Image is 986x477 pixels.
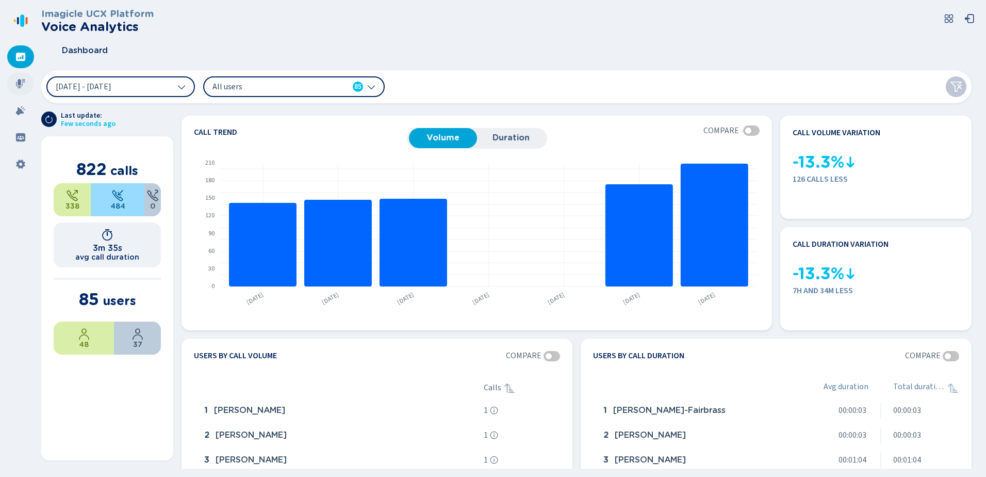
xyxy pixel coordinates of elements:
[144,183,161,216] div: 0%
[490,456,498,464] svg: info-circle
[15,105,26,116] svg: alarm-filled
[208,229,215,238] text: 90
[245,290,265,307] text: [DATE]
[793,153,844,172] span: -13.3%
[839,455,866,465] span: 00:01:04
[490,431,498,439] svg: info-circle
[204,406,208,415] span: 1
[54,322,114,355] div: 56.47%
[78,328,90,340] svg: user-profile
[414,133,472,142] span: Volume
[793,286,959,295] span: 7h and 34m less
[964,13,975,24] svg: box-arrow-left
[56,83,111,91] span: [DATE] - [DATE]
[354,82,361,92] span: 85
[396,290,416,307] text: [DATE]
[484,406,488,415] span: 1
[7,153,34,176] div: Settings
[65,202,79,210] span: 338
[793,128,880,137] h4: Call volume variation
[133,340,142,348] span: 37
[367,83,375,91] svg: chevron-down
[61,112,116,120] span: Last update:
[111,189,124,202] svg: telephone-inbound
[621,290,642,307] text: [DATE]
[66,189,78,202] svg: telephone-outbound
[205,194,215,202] text: 150
[477,128,545,148] button: Duration
[503,382,516,394] svg: sortAscending
[893,406,921,415] span: 00:00:03
[200,425,480,446] div: Ebony Vandecasteele
[114,322,161,355] div: 43.53%
[150,202,155,210] span: 0
[503,382,516,394] div: Sorted ascending, click to sort descending
[793,174,959,184] span: 126 calls less
[45,115,53,123] svg: arrow-clockwise
[484,383,501,392] span: Calls
[7,99,34,122] div: Alarms
[839,431,866,440] span: 00:00:03
[484,382,560,394] div: Calls
[824,382,868,394] span: Avg duration
[200,401,480,421] div: Alexander Stones
[15,52,26,62] svg: dashboard-filled
[62,46,108,55] span: Dashboard
[697,290,717,307] text: [DATE]
[893,431,921,440] span: 00:00:03
[194,351,277,361] h4: Users by call volume
[599,450,799,471] div: Wendy Hughes
[593,351,684,361] h4: Users by call duration
[599,401,799,421] div: Jenna Emsley-Fairbrass
[603,406,607,415] span: 1
[950,81,962,93] svg: funnel-disabled
[194,128,407,136] h4: Call trend
[79,289,99,309] span: 85
[603,431,609,440] span: 2
[177,83,186,91] svg: chevron-down
[146,189,159,202] svg: unknown-call
[216,455,287,465] span: [PERSON_NAME]
[79,340,89,348] span: 48
[93,243,122,253] h1: 3m 35s
[15,78,26,89] svg: mic-fill
[893,382,945,394] span: Total duration
[46,76,195,97] button: [DATE] - [DATE]
[7,126,34,149] div: Groups
[7,45,34,68] div: Dashboard
[613,406,726,415] span: [PERSON_NAME]-Fairbrass
[204,431,209,440] span: 2
[15,132,26,142] svg: groups-filled
[214,406,285,415] span: [PERSON_NAME]
[506,351,541,360] span: Compare
[205,211,215,220] text: 120
[208,264,215,273] text: 30
[54,183,91,216] div: 41.12%
[103,293,136,308] span: users
[75,253,139,261] h2: avg call duration
[110,163,138,178] span: calls
[132,328,144,340] svg: user-profile
[216,431,287,440] span: [PERSON_NAME]
[599,425,799,446] div: Kiera Bushnell
[484,431,488,440] span: 1
[615,455,686,465] span: [PERSON_NAME]
[603,455,609,465] span: 3
[110,202,125,210] span: 484
[205,158,215,167] text: 210
[41,8,154,20] h3: Imagicle UCX Platform
[76,159,107,179] span: 822
[482,133,540,142] span: Duration
[615,431,686,440] span: [PERSON_NAME]
[208,247,215,256] text: 60
[703,126,739,135] span: Compare
[893,382,959,394] div: Total duration
[204,455,209,465] span: 3
[844,267,857,280] svg: kpi-down
[320,290,340,307] text: [DATE]
[905,351,941,360] span: Compare
[893,455,921,465] span: 00:01:04
[41,20,154,34] h2: Voice Analytics
[200,450,480,471] div: Elizabeth Gilliatt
